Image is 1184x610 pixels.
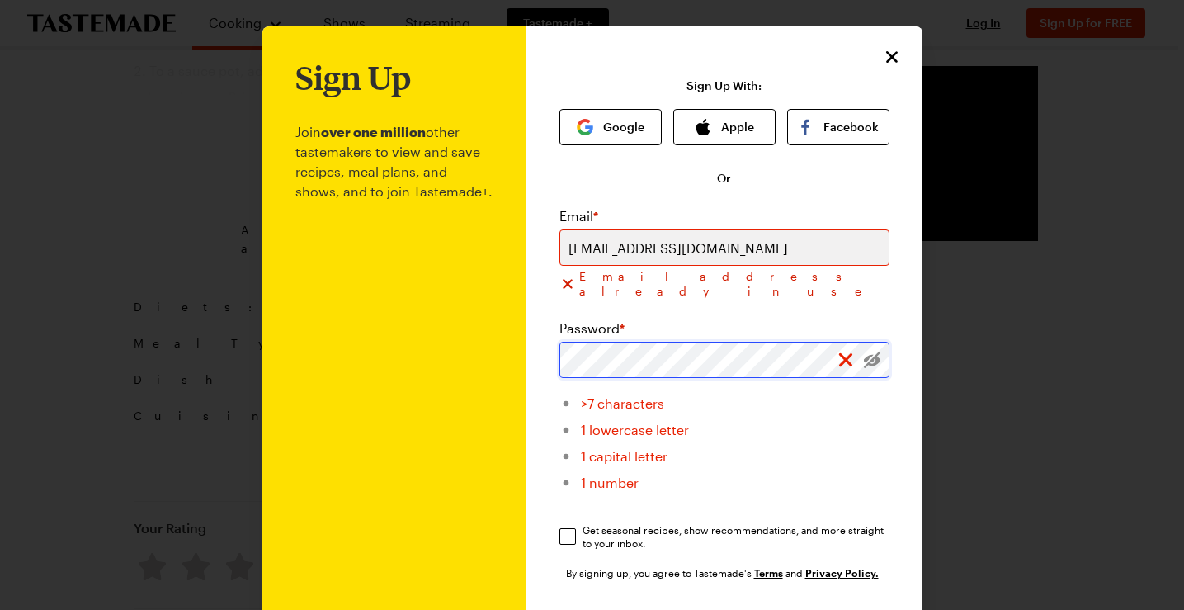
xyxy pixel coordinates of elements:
span: 1 capital letter [581,448,667,464]
button: Facebook [787,109,889,145]
label: Email [559,206,598,226]
span: 1 lowercase letter [581,422,689,437]
button: Google [559,109,662,145]
span: Or [717,170,731,187]
p: Sign Up With: [686,79,762,92]
span: >7 characters [581,395,664,411]
label: Password [559,319,625,338]
div: Email address already in use [559,269,889,299]
span: 1 number [581,475,639,490]
span: Get seasonal recipes, show recommendations, and more straight to your inbox. [583,523,891,550]
h1: Sign Up [295,59,411,96]
b: over one million [321,124,426,139]
a: Tastemade Privacy Policy [805,565,879,579]
div: By signing up, you agree to Tastemade's and [566,565,883,581]
button: Apple [673,109,776,145]
button: Close [881,46,903,68]
input: Get seasonal recipes, show recommendations, and more straight to your inbox. [559,528,576,545]
a: Tastemade Terms of Service [754,565,783,579]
